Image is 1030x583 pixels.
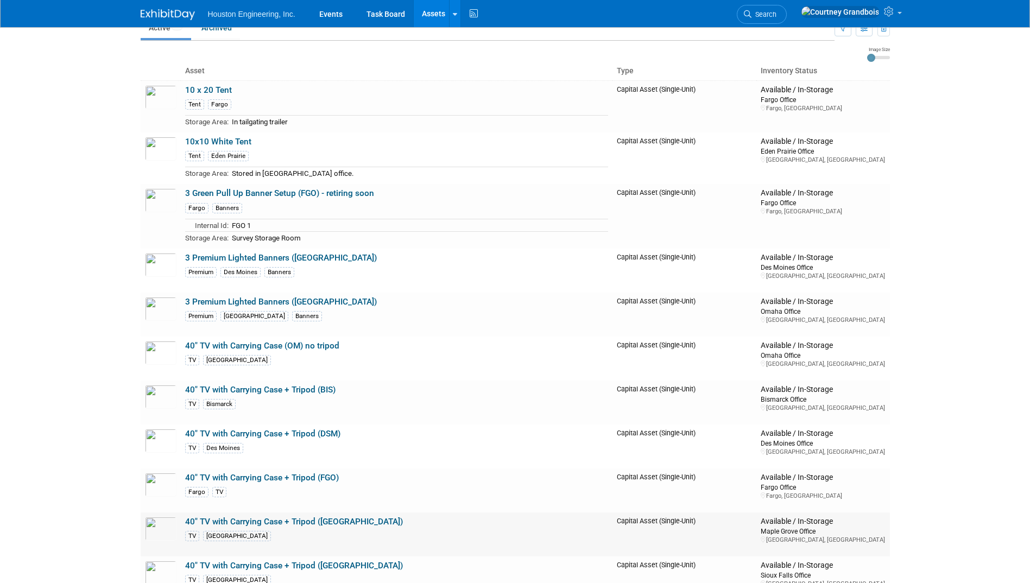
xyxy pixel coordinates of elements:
[761,263,885,272] div: Des Moines Office
[761,198,885,207] div: Fargo Office
[185,473,339,483] a: 40" TV with Carrying Case + Tripod (FGO)
[185,341,339,351] a: 40" TV with Carrying Case (OM) no tripod
[801,6,880,18] img: Courtney Grandbois
[203,443,243,453] div: Des Moines
[185,561,403,571] a: 40" TV with Carrying Case + Tripod ([GEOGRAPHIC_DATA])
[761,473,885,483] div: Available / In-Storage
[185,399,199,409] div: TV
[229,167,608,180] td: Stored in [GEOGRAPHIC_DATA] office.
[761,104,885,112] div: Fargo, [GEOGRAPHIC_DATA]
[208,10,295,18] span: Houston Engineering, Inc.
[185,219,229,232] td: Internal Id:
[761,571,885,580] div: Sioux Falls Office
[185,137,251,147] a: 10x10 White Tent
[612,293,757,337] td: Capital Asset (Single-Unit)
[203,531,271,541] div: [GEOGRAPHIC_DATA]
[185,311,217,321] div: Premium
[761,360,885,368] div: [GEOGRAPHIC_DATA], [GEOGRAPHIC_DATA]
[761,307,885,316] div: Omaha Office
[612,249,757,293] td: Capital Asset (Single-Unit)
[203,399,236,409] div: Bismarck
[208,151,249,161] div: Eden Prairie
[761,85,885,95] div: Available / In-Storage
[612,80,757,132] td: Capital Asset (Single-Unit)
[185,355,199,365] div: TV
[185,169,229,178] span: Storage Area:
[212,203,242,213] div: Banners
[761,188,885,198] div: Available / In-Storage
[185,151,204,161] div: Tent
[761,253,885,263] div: Available / In-Storage
[761,439,885,448] div: Des Moines Office
[229,232,608,244] td: Survey Storage Room
[220,267,261,277] div: Des Moines
[185,253,377,263] a: 3 Premium Lighted Banners ([GEOGRAPHIC_DATA])
[203,355,271,365] div: [GEOGRAPHIC_DATA]
[761,385,885,395] div: Available / In-Storage
[264,267,294,277] div: Banners
[185,118,229,126] span: Storage Area:
[185,188,374,198] a: 3 Green Pull Up Banner Setup (FGO) - retiring soon
[208,99,231,110] div: Fargo
[212,487,226,497] div: TV
[761,297,885,307] div: Available / In-Storage
[185,267,217,277] div: Premium
[761,272,885,280] div: [GEOGRAPHIC_DATA], [GEOGRAPHIC_DATA]
[761,147,885,156] div: Eden Prairie Office
[193,17,240,38] a: Archived
[612,468,757,512] td: Capital Asset (Single-Unit)
[761,95,885,104] div: Fargo Office
[761,404,885,412] div: [GEOGRAPHIC_DATA], [GEOGRAPHIC_DATA]
[761,156,885,164] div: [GEOGRAPHIC_DATA], [GEOGRAPHIC_DATA]
[761,527,885,536] div: Maple Grove Office
[761,316,885,324] div: [GEOGRAPHIC_DATA], [GEOGRAPHIC_DATA]
[185,297,377,307] a: 3 Premium Lighted Banners ([GEOGRAPHIC_DATA])
[761,137,885,147] div: Available / In-Storage
[612,62,757,80] th: Type
[761,448,885,456] div: [GEOGRAPHIC_DATA], [GEOGRAPHIC_DATA]
[612,424,757,468] td: Capital Asset (Single-Unit)
[612,132,757,184] td: Capital Asset (Single-Unit)
[761,517,885,527] div: Available / In-Storage
[229,116,608,128] td: In tailgating trailer
[185,385,336,395] a: 40" TV with Carrying Case + Tripod (BIS)
[229,219,608,232] td: FGO 1
[185,531,199,541] div: TV
[185,85,232,95] a: 10 x 20 Tent
[141,9,195,20] img: ExhibitDay
[141,17,191,38] a: Active39
[761,536,885,544] div: [GEOGRAPHIC_DATA], [GEOGRAPHIC_DATA]
[761,561,885,571] div: Available / In-Storage
[761,395,885,404] div: Bismarck Office
[761,483,885,492] div: Fargo Office
[185,234,229,242] span: Storage Area:
[612,337,757,381] td: Capital Asset (Single-Unit)
[612,512,757,556] td: Capital Asset (Single-Unit)
[185,429,340,439] a: 40" TV with Carrying Case + Tripod (DSM)
[761,492,885,500] div: Fargo, [GEOGRAPHIC_DATA]
[737,5,787,24] a: Search
[761,429,885,439] div: Available / In-Storage
[185,487,208,497] div: Fargo
[185,99,204,110] div: Tent
[292,311,322,321] div: Banners
[761,351,885,360] div: Omaha Office
[751,10,776,18] span: Search
[612,184,757,249] td: Capital Asset (Single-Unit)
[761,207,885,216] div: Fargo, [GEOGRAPHIC_DATA]
[761,341,885,351] div: Available / In-Storage
[220,311,288,321] div: [GEOGRAPHIC_DATA]
[181,62,612,80] th: Asset
[185,517,403,527] a: 40" TV with Carrying Case + Tripod ([GEOGRAPHIC_DATA])
[185,203,208,213] div: Fargo
[612,381,757,424] td: Capital Asset (Single-Unit)
[185,443,199,453] div: TV
[867,46,890,53] div: Image Size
